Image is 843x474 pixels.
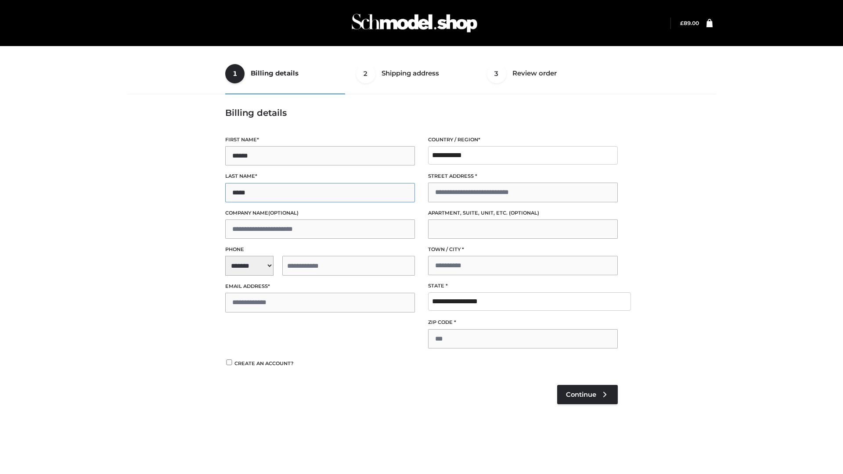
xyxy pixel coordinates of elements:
label: Apartment, suite, unit, etc. [428,209,618,217]
input: Create an account? [225,359,233,365]
bdi: 89.00 [680,20,699,26]
label: Email address [225,282,415,291]
a: £89.00 [680,20,699,26]
span: £ [680,20,684,26]
span: (optional) [268,210,299,216]
label: Street address [428,172,618,180]
span: Continue [566,391,596,399]
h3: Billing details [225,108,618,118]
label: Town / City [428,245,618,254]
label: Country / Region [428,136,618,144]
a: Continue [557,385,618,404]
img: Schmodel Admin 964 [349,6,480,40]
label: State [428,282,618,290]
span: (optional) [509,210,539,216]
label: First name [225,136,415,144]
label: ZIP Code [428,318,618,327]
span: Create an account? [234,360,294,366]
label: Phone [225,245,415,254]
label: Company name [225,209,415,217]
label: Last name [225,172,415,180]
